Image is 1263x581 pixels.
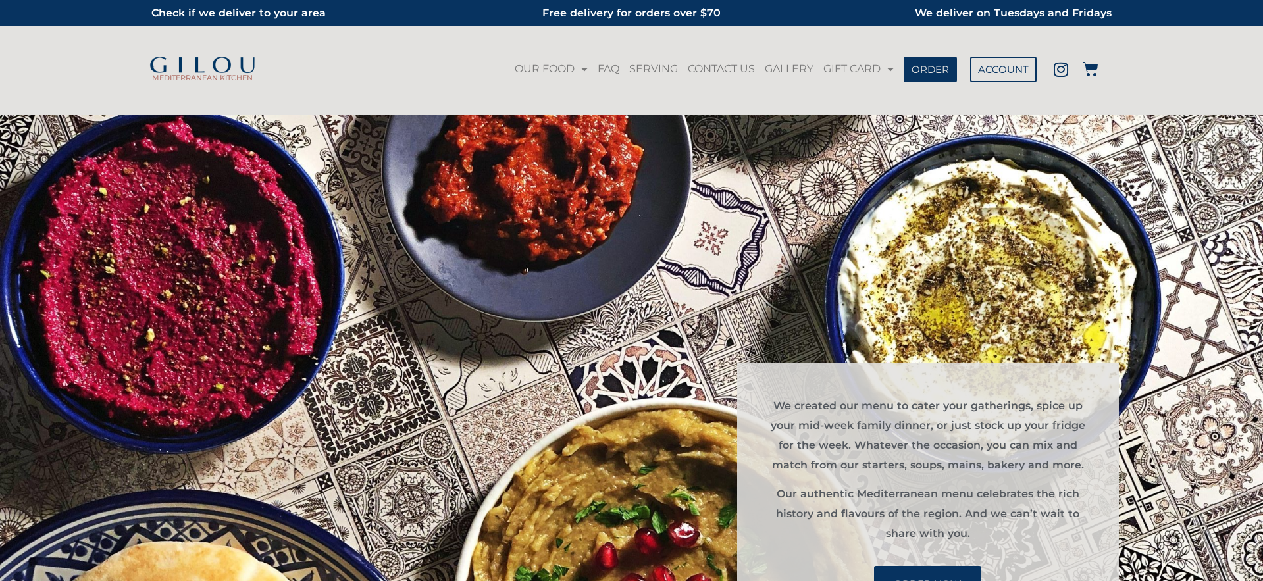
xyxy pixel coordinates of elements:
[148,57,257,75] img: Gilou Logo
[770,396,1086,475] p: We created our menu to cater your gatherings, spice up your mid-week family dinner, or just stock...
[511,54,591,84] a: OUR FOOD
[978,64,1029,74] span: ACCOUNT
[970,57,1037,82] a: ACCOUNT
[594,54,623,84] a: FAQ
[820,54,897,84] a: GIFT CARD
[509,54,897,84] nav: Menu
[476,3,787,23] h2: Free delivery for orders over $70
[684,54,758,84] a: CONTACT US
[770,484,1086,543] p: Our authentic Mediterranean menu celebrates the rich history and flavours of the region. And we c...
[912,64,949,74] span: ORDER
[151,7,326,19] a: Check if we deliver to your area
[145,74,260,82] h2: MEDITERRANEAN KITCHEN
[761,54,817,84] a: GALLERY
[904,57,957,82] a: ORDER
[800,3,1112,23] h2: We deliver on Tuesdays and Fridays
[626,54,681,84] a: SERVING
